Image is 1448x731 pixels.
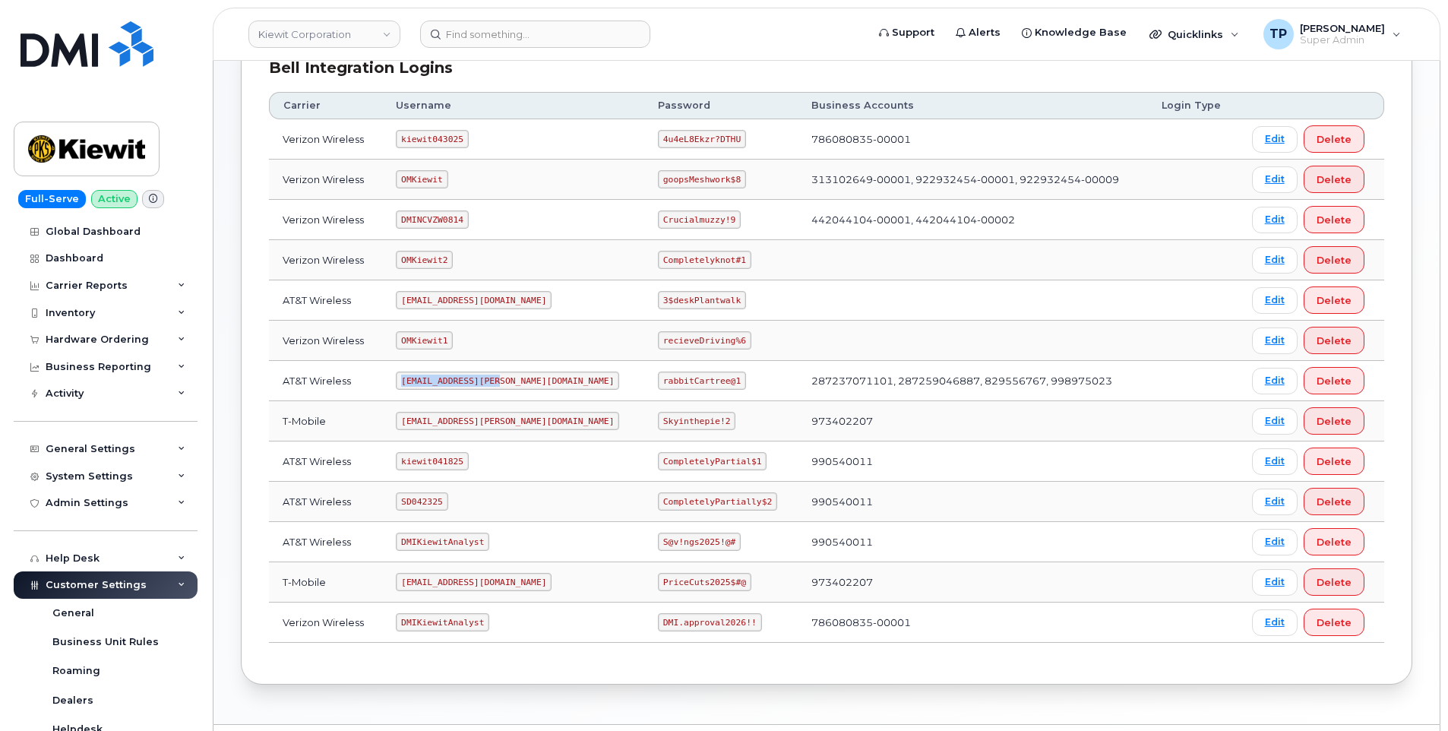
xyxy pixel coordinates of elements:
[1252,609,1298,636] a: Edit
[396,251,453,269] code: OMKiewit2
[269,57,1384,79] div: Bell Integration Logins
[798,401,1148,441] td: 973402207
[269,603,382,643] td: Verizon Wireless
[1304,286,1364,314] button: Delete
[396,452,468,470] code: kiewit041825
[1252,207,1298,233] a: Edit
[1317,374,1352,388] span: Delete
[658,372,746,390] code: rabbitCartree@1
[1304,568,1364,596] button: Delete
[396,210,468,229] code: DMINCVZW0814
[1317,454,1352,469] span: Delete
[1317,132,1352,147] span: Delete
[1304,528,1364,555] button: Delete
[945,17,1011,48] a: Alerts
[269,401,382,441] td: T-Mobile
[658,573,751,591] code: PriceCuts2025$#@
[658,170,746,188] code: goopsMeshwork$8
[1139,19,1250,49] div: Quicklinks
[269,361,382,401] td: AT&T Wireless
[420,21,650,48] input: Find something...
[658,412,735,430] code: Skyinthepie!2
[269,160,382,200] td: Verizon Wireless
[396,492,447,511] code: SD042325
[1252,569,1298,596] a: Edit
[658,251,751,269] code: Completelyknot#1
[1252,328,1298,354] a: Edit
[396,372,619,390] code: [EMAIL_ADDRESS][PERSON_NAME][DOMAIN_NAME]
[1300,22,1385,34] span: [PERSON_NAME]
[1252,166,1298,193] a: Edit
[1317,213,1352,227] span: Delete
[396,573,552,591] code: [EMAIL_ADDRESS][DOMAIN_NAME]
[1252,287,1298,314] a: Edit
[1317,615,1352,630] span: Delete
[269,280,382,321] td: AT&T Wireless
[1252,368,1298,394] a: Edit
[396,130,468,148] code: kiewit043025
[1317,414,1352,429] span: Delete
[798,441,1148,482] td: 990540011
[1252,126,1298,153] a: Edit
[1035,25,1127,40] span: Knowledge Base
[969,25,1001,40] span: Alerts
[269,441,382,482] td: AT&T Wireless
[798,482,1148,522] td: 990540011
[269,522,382,562] td: AT&T Wireless
[269,200,382,240] td: Verizon Wireless
[658,130,746,148] code: 4u4eL8Ekzr?DTHU
[1304,609,1364,636] button: Delete
[1317,334,1352,348] span: Delete
[798,603,1148,643] td: 786080835-00001
[1252,448,1298,475] a: Edit
[1317,535,1352,549] span: Delete
[1317,172,1352,187] span: Delete
[658,331,751,350] code: recieveDriving%6
[396,170,447,188] code: OMKiewit
[1304,488,1364,515] button: Delete
[1304,367,1364,394] button: Delete
[798,119,1148,160] td: 786080835-00001
[1253,19,1412,49] div: Tyler Pollock
[396,331,453,350] code: OMKiewit1
[892,25,934,40] span: Support
[1304,125,1364,153] button: Delete
[798,522,1148,562] td: 990540011
[269,119,382,160] td: Verizon Wireless
[1304,407,1364,435] button: Delete
[658,613,761,631] code: DMI.approval2026!!
[1304,448,1364,475] button: Delete
[1304,246,1364,274] button: Delete
[1168,28,1223,40] span: Quicklinks
[798,361,1148,401] td: 287237071101, 287259046887, 829556767, 998975023
[1304,166,1364,193] button: Delete
[1252,529,1298,555] a: Edit
[798,200,1148,240] td: 442044104-00001, 442044104-00002
[1252,489,1298,515] a: Edit
[382,92,644,119] th: Username
[658,291,746,309] code: 3$deskPlantwalk
[269,92,382,119] th: Carrier
[868,17,945,48] a: Support
[658,452,767,470] code: CompletelyPartial$1
[1317,575,1352,590] span: Delete
[1148,92,1238,119] th: Login Type
[396,533,489,551] code: DMIKiewitAnalyst
[269,240,382,280] td: Verizon Wireless
[396,412,619,430] code: [EMAIL_ADDRESS][PERSON_NAME][DOMAIN_NAME]
[269,482,382,522] td: AT&T Wireless
[1317,253,1352,267] span: Delete
[658,210,741,229] code: Crucialmuzzy!9
[1317,495,1352,509] span: Delete
[1269,25,1287,43] span: TP
[658,533,741,551] code: S@v!ngs2025!@#
[798,92,1148,119] th: Business Accounts
[798,160,1148,200] td: 313102649-00001, 922932454-00001, 922932454-00009
[1304,206,1364,233] button: Delete
[658,492,777,511] code: CompletelyPartially$2
[1300,34,1385,46] span: Super Admin
[798,562,1148,603] td: 973402207
[644,92,798,119] th: Password
[1317,293,1352,308] span: Delete
[396,291,552,309] code: [EMAIL_ADDRESS][DOMAIN_NAME]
